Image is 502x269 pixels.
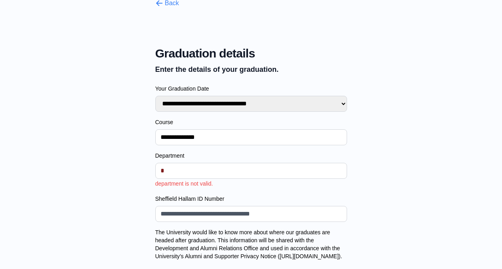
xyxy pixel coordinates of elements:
[155,64,347,75] p: Enter the details of your graduation.
[155,180,213,187] span: department is not valid.
[155,152,347,160] label: Department
[155,195,347,203] label: Sheffield Hallam ID Number
[155,46,347,61] span: Graduation details
[155,85,347,93] label: Your Graduation Date
[155,118,347,126] label: Course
